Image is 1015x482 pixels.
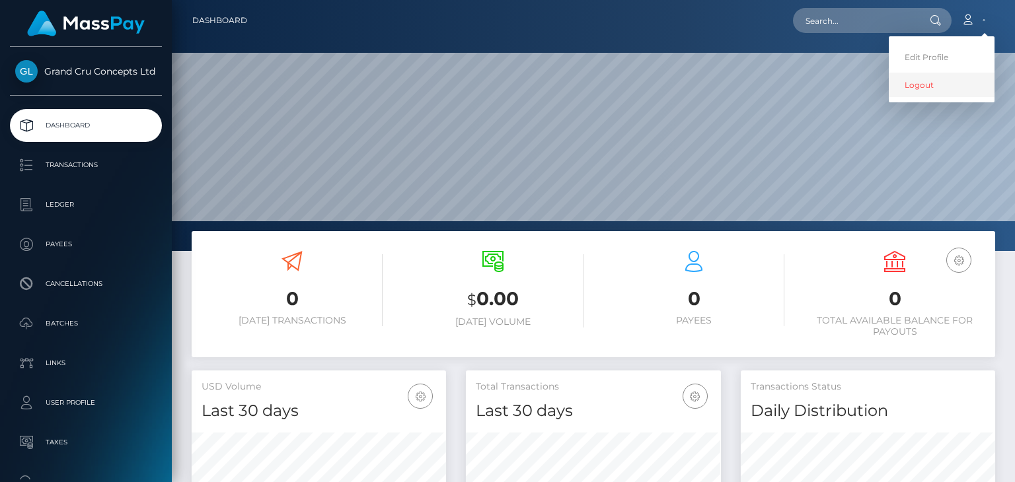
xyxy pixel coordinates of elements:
[402,316,583,327] h6: [DATE] Volume
[10,109,162,142] a: Dashboard
[202,399,436,423] h4: Last 30 days
[751,380,985,394] h5: Transactions Status
[804,286,985,312] h3: 0
[793,8,917,33] input: Search...
[603,315,784,326] h6: Payees
[804,315,985,337] h6: Total Available Balance for Payouts
[10,228,162,261] a: Payees
[10,386,162,419] a: User Profile
[15,195,157,215] p: Ledger
[192,7,247,34] a: Dashboard
[10,267,162,300] a: Cancellations
[15,155,157,175] p: Transactions
[476,399,710,423] h4: Last 30 days
[15,393,157,413] p: User Profile
[10,426,162,459] a: Taxes
[15,116,157,135] p: Dashboard
[202,286,383,312] h3: 0
[467,291,476,309] small: $
[889,45,995,69] a: Edit Profile
[10,149,162,182] a: Transactions
[402,286,583,313] h3: 0.00
[27,11,145,36] img: MassPay Logo
[751,399,985,423] h4: Daily Distribution
[10,188,162,221] a: Ledger
[15,234,157,254] p: Payees
[15,432,157,452] p: Taxes
[202,315,383,326] h6: [DATE] Transactions
[15,314,157,333] p: Batches
[15,274,157,294] p: Cancellations
[889,73,995,97] a: Logout
[15,353,157,373] p: Links
[10,347,162,380] a: Links
[10,307,162,340] a: Batches
[15,60,38,83] img: Grand Cru Concepts Ltd
[476,380,710,394] h5: Total Transactions
[10,65,162,77] span: Grand Cru Concepts Ltd
[603,286,784,312] h3: 0
[202,380,436,394] h5: USD Volume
